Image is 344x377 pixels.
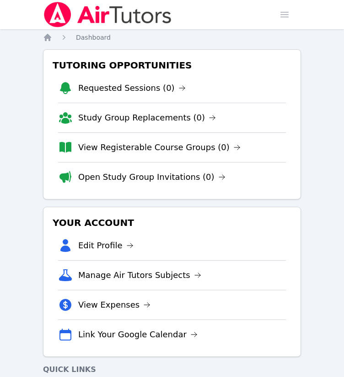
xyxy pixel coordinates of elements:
h3: Tutoring Opportunities [51,57,293,73]
h3: Your Account [51,215,293,231]
a: View Registerable Course Groups (0) [78,141,241,154]
nav: Breadcrumb [43,33,301,42]
a: Manage Air Tutors Subjects [78,269,201,282]
a: Edit Profile [78,239,134,252]
a: Requested Sessions (0) [78,82,186,94]
img: Air Tutors [43,2,172,27]
a: Open Study Group Invitations (0) [78,171,226,183]
a: Dashboard [76,33,111,42]
span: Dashboard [76,34,111,41]
a: Study Group Replacements (0) [78,111,216,124]
a: Link Your Google Calendar [78,328,198,341]
a: View Expenses [78,298,150,311]
h4: Quick Links [43,364,301,375]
